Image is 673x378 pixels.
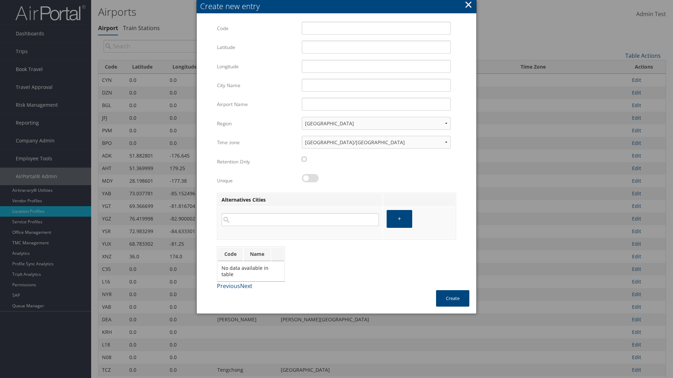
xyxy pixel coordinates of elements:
th: Code: activate to sort column ascending [218,247,243,261]
label: Code [217,22,297,35]
label: City Name [217,79,297,92]
div: Create new entry [200,1,476,12]
label: Latitude [217,41,297,54]
label: Airport Name [217,98,297,111]
label: Region [217,117,297,130]
label: Time zone [217,136,297,149]
label: Retention Only [217,155,297,168]
th: Alternatives Cities [218,194,382,206]
label: Unique [217,174,297,187]
a: Next [240,282,252,290]
a: Previous [217,282,240,290]
td: No data available in table [218,262,284,281]
label: Longitude [217,60,297,73]
th: : activate to sort column ascending [271,247,284,261]
button: + [387,210,412,228]
th: Name: activate to sort column ascending [244,247,271,261]
button: Create [436,290,469,307]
